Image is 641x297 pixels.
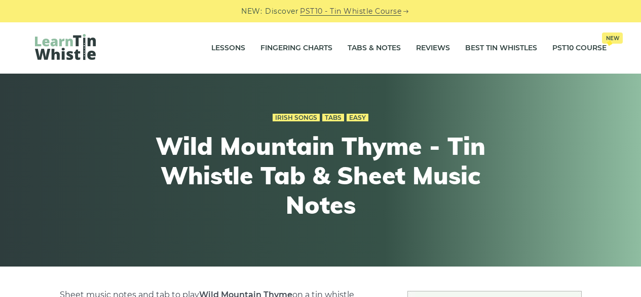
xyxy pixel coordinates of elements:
[348,36,401,61] a: Tabs & Notes
[134,131,507,219] h1: Wild Mountain Thyme - Tin Whistle Tab & Sheet Music Notes
[602,32,623,44] span: New
[416,36,450,61] a: Reviews
[35,34,96,60] img: LearnTinWhistle.com
[273,114,320,122] a: Irish Songs
[552,36,607,61] a: PST10 CourseNew
[322,114,344,122] a: Tabs
[260,36,332,61] a: Fingering Charts
[347,114,368,122] a: Easy
[465,36,537,61] a: Best Tin Whistles
[211,36,245,61] a: Lessons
